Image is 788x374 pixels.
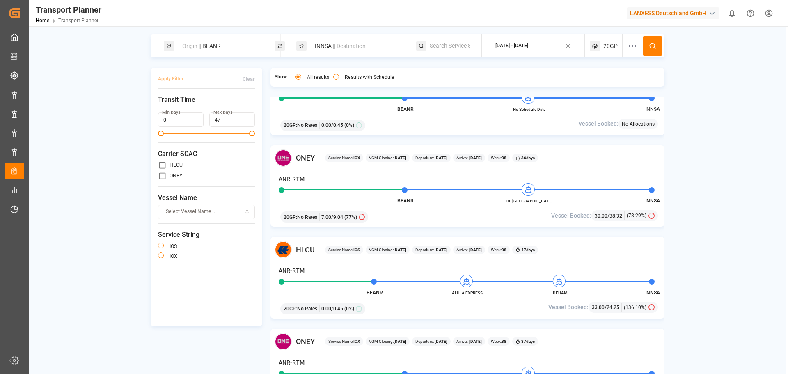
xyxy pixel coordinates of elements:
[741,4,760,23] button: Help Center
[627,5,723,21] button: LANXESS Deutschland GmbH
[502,339,506,344] b: 38
[468,248,482,252] b: [DATE]
[468,339,482,344] b: [DATE]
[369,247,406,253] span: VGM Closing:
[310,39,399,54] div: INNSA
[279,358,305,367] h4: ANR-RTM
[394,156,406,160] b: [DATE]
[369,338,406,344] span: VGM Closing:
[415,247,447,253] span: Departure:
[521,156,535,160] b: 36 days
[624,304,646,311] span: (136.10%)
[491,155,506,161] span: Week:
[502,156,506,160] b: 38
[456,338,482,344] span: Arrival:
[538,290,583,296] span: DEHAM
[551,211,591,220] span: Vessel Booked:
[645,198,660,204] span: INNSA
[521,248,535,252] b: 47 days
[296,152,315,163] span: ONEY
[321,305,343,312] span: 0.00 / 0.45
[296,336,315,347] span: ONEY
[415,338,447,344] span: Departure:
[434,339,447,344] b: [DATE]
[595,213,607,219] span: 30.00
[595,211,625,220] div: /
[36,4,101,16] div: Transport Planner
[502,248,506,252] b: 38
[279,266,305,275] h4: ANR-RTM
[723,4,741,23] button: show 0 new notifications
[506,198,552,204] span: BF [GEOGRAPHIC_DATA]
[345,75,394,80] label: Results with Schedule
[249,131,255,136] span: Maximum
[394,248,406,252] b: [DATE]
[592,305,605,310] span: 33.00
[344,213,357,221] span: (77%)
[415,155,447,161] span: Departure:
[158,193,255,203] span: Vessel Name
[284,305,297,312] span: 20GP :
[297,213,317,221] span: No Rates
[367,290,383,296] span: BEANR
[495,42,528,50] div: [DATE] - [DATE]
[333,43,366,49] span: || Destination
[445,290,490,296] span: ALULA EXPRESS
[487,38,580,54] button: [DATE] - [DATE]
[592,303,622,312] div: /
[521,339,535,344] b: 37 days
[397,198,414,204] span: BEANR
[275,149,292,167] img: Carrier
[603,42,618,50] span: 20GP
[297,122,317,129] span: No Rates
[645,106,660,112] span: INNSA
[243,72,255,86] button: Clear
[284,122,297,129] span: 20GP :
[369,155,406,161] span: VGM Closing:
[353,156,360,160] b: IOX
[344,305,354,312] span: (0%)
[434,248,447,252] b: [DATE]
[397,106,414,112] span: BEANR
[275,73,289,81] span: Show :
[430,40,470,52] input: Search Service String
[328,155,360,161] span: Service Name:
[328,338,360,344] span: Service Name:
[243,76,255,83] div: Clear
[491,338,506,344] span: Week:
[158,149,255,159] span: Carrier SCAC
[36,18,49,23] a: Home
[627,7,719,19] div: LANXESS Deutschland GmbH
[279,175,305,184] h4: ANR-RTM
[213,110,232,115] label: Max Days
[434,156,447,160] b: [DATE]
[506,106,552,112] span: No Schedule Data
[578,119,618,128] span: Vessel Booked:
[158,131,164,136] span: Minimum
[170,254,177,259] label: IOX
[275,333,292,350] img: Carrier
[275,241,292,258] img: Carrier
[177,39,266,54] div: BEANR
[170,163,183,167] label: HLCU
[170,173,182,178] label: ONEY
[627,212,646,219] span: (78.29%)
[491,247,506,253] span: Week:
[284,213,297,221] span: 20GP :
[394,339,406,344] b: [DATE]
[182,43,201,49] span: Origin ||
[296,244,315,255] span: HLCU
[645,290,660,296] span: INNSA
[609,213,622,219] span: 38.32
[170,244,177,249] label: IOS
[468,156,482,160] b: [DATE]
[158,95,255,105] span: Transit Time
[548,303,589,312] span: Vessel Booked:
[607,305,619,310] span: 24.25
[353,339,360,344] b: IOX
[162,110,180,115] label: Min Days
[158,230,255,240] span: Service String
[344,122,354,129] span: (0%)
[328,247,360,253] span: Service Name:
[456,247,482,253] span: Arrival:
